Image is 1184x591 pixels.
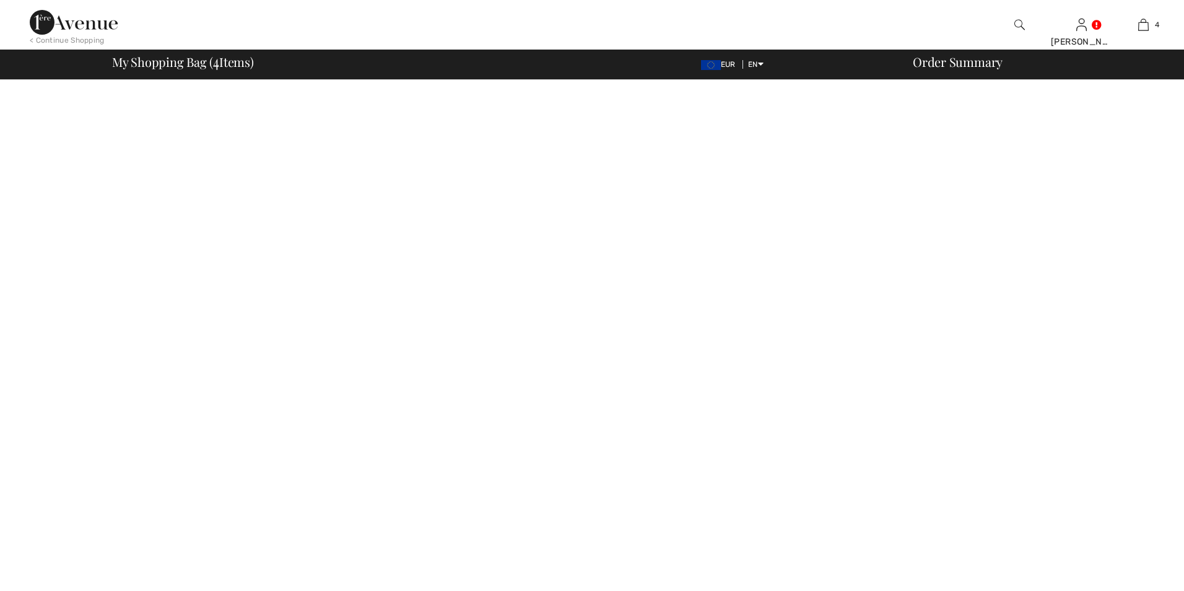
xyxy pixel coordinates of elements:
[1113,17,1173,32] a: 4
[748,60,764,69] span: EN
[898,56,1177,68] div: Order Summary
[1076,19,1087,30] a: Sign In
[1014,17,1025,32] img: search the website
[213,53,219,69] span: 4
[112,56,254,68] span: My Shopping Bag ( Items)
[701,60,741,69] span: EUR
[701,60,721,70] img: Euro
[1076,17,1087,32] img: My Info
[1155,19,1159,30] span: 4
[30,35,105,46] div: < Continue Shopping
[1051,35,1112,48] div: [PERSON_NAME]
[30,10,118,35] img: 1ère Avenue
[1138,17,1149,32] img: My Bag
